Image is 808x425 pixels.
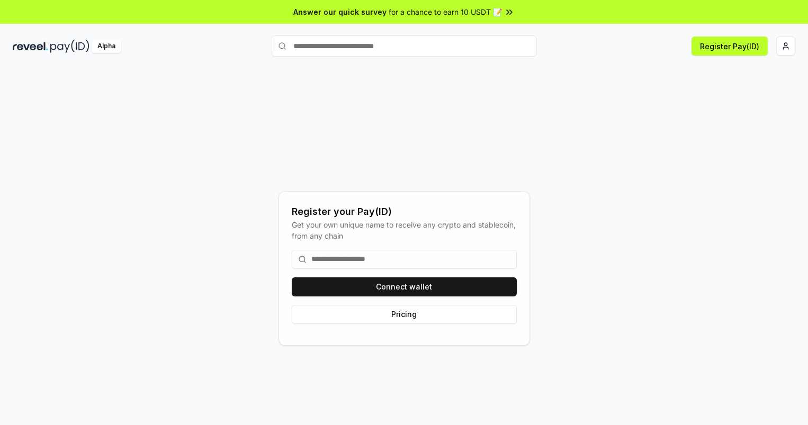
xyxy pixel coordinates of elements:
button: Register Pay(ID) [692,37,768,56]
img: pay_id [50,40,89,53]
div: Alpha [92,40,121,53]
div: Register your Pay(ID) [292,204,517,219]
span: for a chance to earn 10 USDT 📝 [389,6,502,17]
div: Get your own unique name to receive any crypto and stablecoin, from any chain [292,219,517,241]
button: Connect wallet [292,277,517,296]
img: reveel_dark [13,40,48,53]
span: Answer our quick survey [293,6,387,17]
button: Pricing [292,305,517,324]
